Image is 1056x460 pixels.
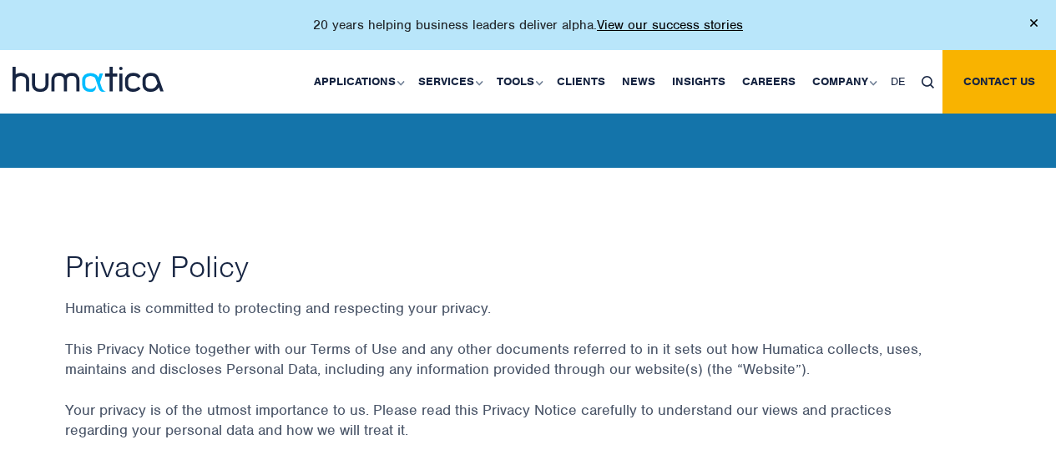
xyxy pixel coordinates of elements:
[488,50,548,114] a: Tools
[65,298,992,339] p: Humatica is committed to protecting and respecting your privacy.
[734,50,804,114] a: Careers
[65,339,992,400] p: This Privacy Notice together with our Terms of Use and any other documents referred to in it sets...
[614,50,664,114] a: News
[597,17,743,33] a: View our success stories
[922,76,934,88] img: search_icon
[13,67,164,92] img: logo
[804,50,882,114] a: Company
[891,74,905,88] span: DE
[548,50,614,114] a: Clients
[306,50,410,114] a: Applications
[313,17,743,33] p: 20 years helping business leaders deliver alpha.
[65,247,992,286] h1: Privacy Policy
[410,50,488,114] a: Services
[882,50,913,114] a: DE
[664,50,734,114] a: Insights
[942,50,1056,114] a: Contact us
